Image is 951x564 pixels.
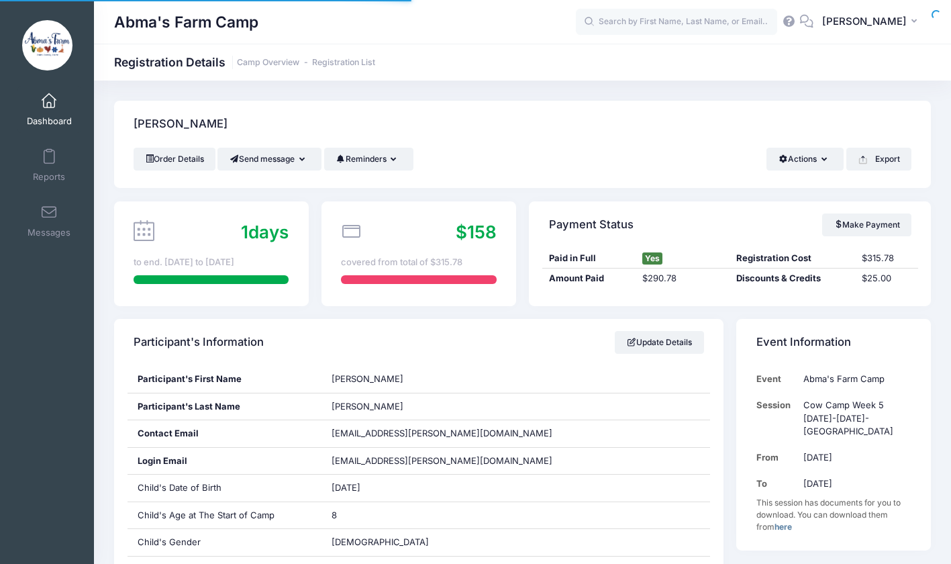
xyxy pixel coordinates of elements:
button: Reminders [324,148,413,171]
td: Cow Camp Week 5 [DATE]-[DATE]- [GEOGRAPHIC_DATA] [797,392,911,444]
span: [PERSON_NAME] [822,14,907,29]
button: [PERSON_NAME] [813,7,931,38]
span: Messages [28,227,70,238]
span: Dashboard [27,115,72,127]
a: Dashboard [17,86,81,133]
div: $25.00 [855,272,917,285]
div: $290.78 [636,272,730,285]
div: Child's Date of Birth [128,475,322,502]
button: Export [846,148,911,171]
td: From [756,444,797,471]
a: here [774,522,792,532]
td: Session [756,392,797,444]
span: [DEMOGRAPHIC_DATA] [332,536,429,547]
div: covered from total of $315.78 [341,256,496,269]
span: [PERSON_NAME] [332,401,403,412]
h4: Payment Status [549,205,634,244]
div: Login Email [128,448,322,475]
div: Amount Paid [542,272,636,285]
span: 1 [241,222,248,242]
div: This session has documents for you to download. You can download them from [756,497,911,533]
td: Abma's Farm Camp [797,366,911,392]
div: Participant's First Name [128,366,322,393]
button: Send message [217,148,321,171]
span: Reports [33,171,65,183]
a: Reports [17,142,81,189]
div: Child's Gender [128,529,322,556]
img: Abma's Farm Camp [22,20,72,70]
a: Messages [17,197,81,244]
span: [DATE] [332,482,360,493]
div: Participant's Last Name [128,393,322,420]
div: days [241,219,289,245]
span: [EMAIL_ADDRESS][PERSON_NAME][DOMAIN_NAME] [332,455,552,468]
h1: Registration Details [114,55,375,69]
div: $315.78 [855,252,917,265]
h1: Abma's Farm Camp [114,7,258,38]
span: 8 [332,510,337,520]
td: [DATE] [797,471,911,497]
div: Contact Email [128,420,322,447]
td: To [756,471,797,497]
h4: Participant's Information [134,324,264,362]
a: Registration List [312,58,375,68]
div: Discounts & Credits [730,272,856,285]
input: Search by First Name, Last Name, or Email... [576,9,777,36]
a: Make Payment [822,214,911,236]
button: Actions [766,148,844,171]
div: Child's Age at The Start of Camp [128,502,322,529]
span: [PERSON_NAME] [332,373,403,384]
td: Event [756,366,797,392]
div: Registration Cost [730,252,856,265]
span: $158 [456,222,497,242]
h4: [PERSON_NAME] [134,105,228,144]
h4: Event Information [756,324,851,362]
td: [DATE] [797,444,911,471]
div: Paid in Full [542,252,636,265]
div: to end. [DATE] to [DATE] [134,256,289,269]
span: [EMAIL_ADDRESS][PERSON_NAME][DOMAIN_NAME] [332,428,552,438]
span: Yes [642,252,662,265]
a: Order Details [134,148,215,171]
a: Camp Overview [237,58,299,68]
a: Update Details [615,331,704,354]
